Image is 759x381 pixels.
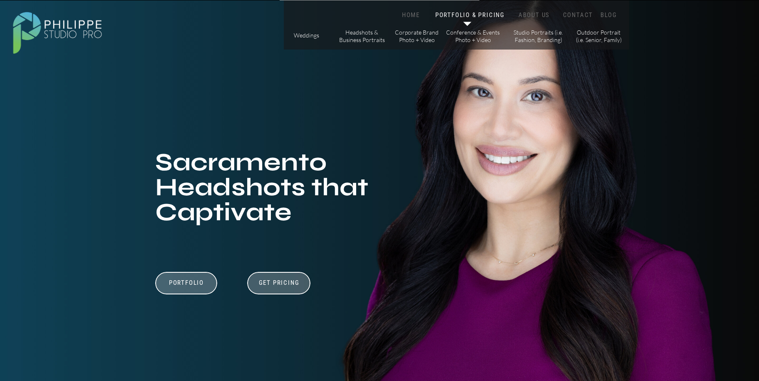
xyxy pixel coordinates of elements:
a: HOME [393,11,429,19]
a: Outdoor Portrait (i.e. Senior, Family) [575,29,622,43]
a: Get Pricing [256,279,302,289]
a: Headshots & Business Portraits [338,29,385,43]
a: Corporate Brand Photo + Video [393,29,440,43]
a: Conference & Events Photo + Video [446,29,500,43]
a: PORTFOLIO & PRICING [434,11,506,19]
a: CONTACT [561,11,595,19]
a: Weddings [292,32,321,40]
a: ABOUT US [516,11,552,19]
a: Portfolio [158,279,215,295]
h1: Sacramento Headshots that Captivate [155,150,389,233]
a: Studio Portraits (i.e. Fashion, Branding) [510,29,566,43]
a: BLOG [598,11,619,19]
